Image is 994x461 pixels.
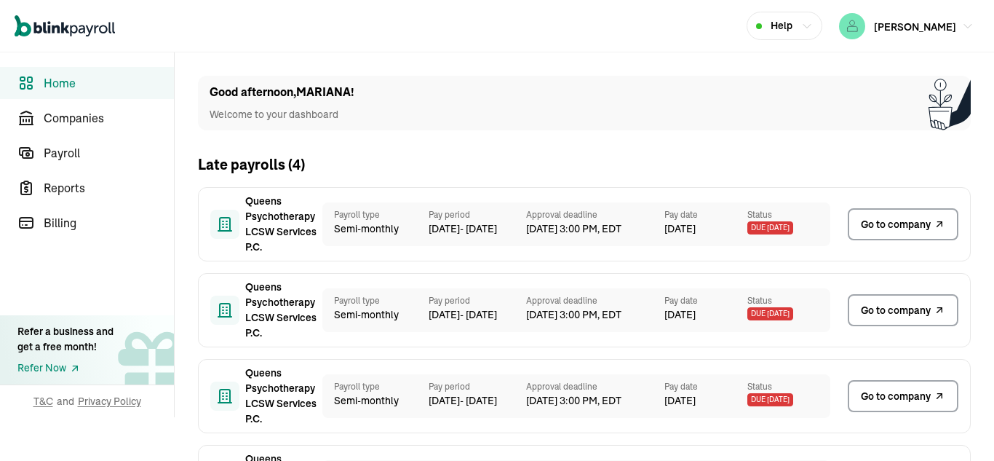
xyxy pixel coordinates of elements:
iframe: Chat Widget [752,304,994,461]
a: Go to company [848,294,958,326]
span: T&C [33,394,53,409]
span: Go to company [861,217,931,232]
span: Payroll type [334,294,417,307]
span: [DATE] [664,393,696,409]
span: Home [44,74,174,92]
span: Billing [44,214,174,232]
span: Companies [44,109,174,127]
span: Queens Psychotherapy LCSW Services P.C. [245,280,318,341]
span: Semi-monthly [334,221,417,237]
span: Go to company [861,303,931,318]
span: Status [747,294,830,307]
span: Semi-monthly [334,307,417,323]
a: Refer Now [17,360,114,376]
span: Payroll type [334,380,417,393]
span: [DATE] - [DATE] [429,307,526,323]
span: Status [747,208,830,221]
span: Payroll type [334,208,417,221]
div: Refer a business and get a free month! [17,324,114,355]
span: Pay period [429,294,526,307]
nav: Global [15,5,115,47]
span: Approval deadline [526,380,664,393]
span: [DATE] - [DATE] [429,221,526,237]
span: and [57,394,74,409]
span: Approval deadline [526,294,664,307]
h2: Late payrolls ( 4 ) [198,154,305,176]
span: [DATE] [664,307,696,323]
span: [DATE] 3:00 PM, EDT [526,393,664,409]
span: Due [DATE] [747,221,793,235]
a: Go to company [848,208,958,240]
span: Pay date [664,380,747,393]
span: Semi-monthly [334,393,417,409]
span: [DATE] 3:00 PM, EDT [526,307,664,323]
span: Status [747,380,830,393]
span: Due [DATE] [747,393,793,406]
h1: Good afternoon , MARIANA ! [210,84,354,101]
span: Approval deadline [526,208,664,221]
span: Pay date [664,294,747,307]
span: Queens Psychotherapy LCSW Services P.C. [245,194,318,255]
span: Pay date [664,208,747,221]
span: Reports [44,179,174,197]
span: [DATE] [664,221,696,237]
span: [DATE] - [DATE] [429,393,526,409]
span: Pay period [429,380,526,393]
span: Pay period [429,208,526,221]
span: Due [DATE] [747,307,793,320]
span: Help [771,18,792,34]
span: [DATE] 3:00 PM, EDT [526,221,664,237]
p: Welcome to your dashboard [210,107,354,122]
span: Queens Psychotherapy LCSW Services P.C. [245,366,318,427]
span: Privacy Policy [78,394,141,409]
button: [PERSON_NAME] [833,10,979,42]
span: [PERSON_NAME] [874,20,956,34]
img: Plant illustration [929,76,971,130]
span: Payroll [44,144,174,162]
button: Help [747,12,822,40]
